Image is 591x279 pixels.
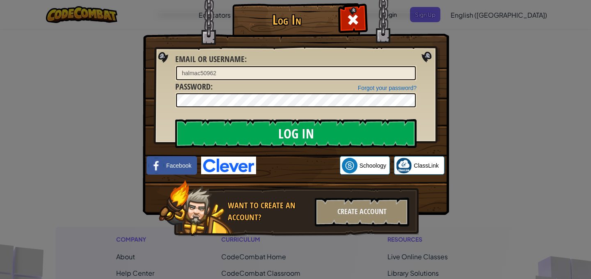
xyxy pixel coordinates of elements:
[175,119,417,148] input: Log In
[396,158,412,173] img: classlink-logo-small.png
[149,158,164,173] img: facebook_small.png
[175,81,213,93] label: :
[166,161,191,170] span: Facebook
[342,158,357,173] img: schoology.png
[360,161,386,170] span: Schoology
[228,200,310,223] div: Want to create an account?
[201,157,256,174] img: clever-logo-blue.png
[256,157,340,175] iframe: Sign in with Google Button
[414,161,439,170] span: ClassLink
[234,13,339,27] h1: Log In
[358,85,417,91] a: Forgot your password?
[315,198,409,226] div: Create Account
[175,81,211,92] span: Password
[175,53,247,65] label: :
[175,53,245,65] span: Email or Username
